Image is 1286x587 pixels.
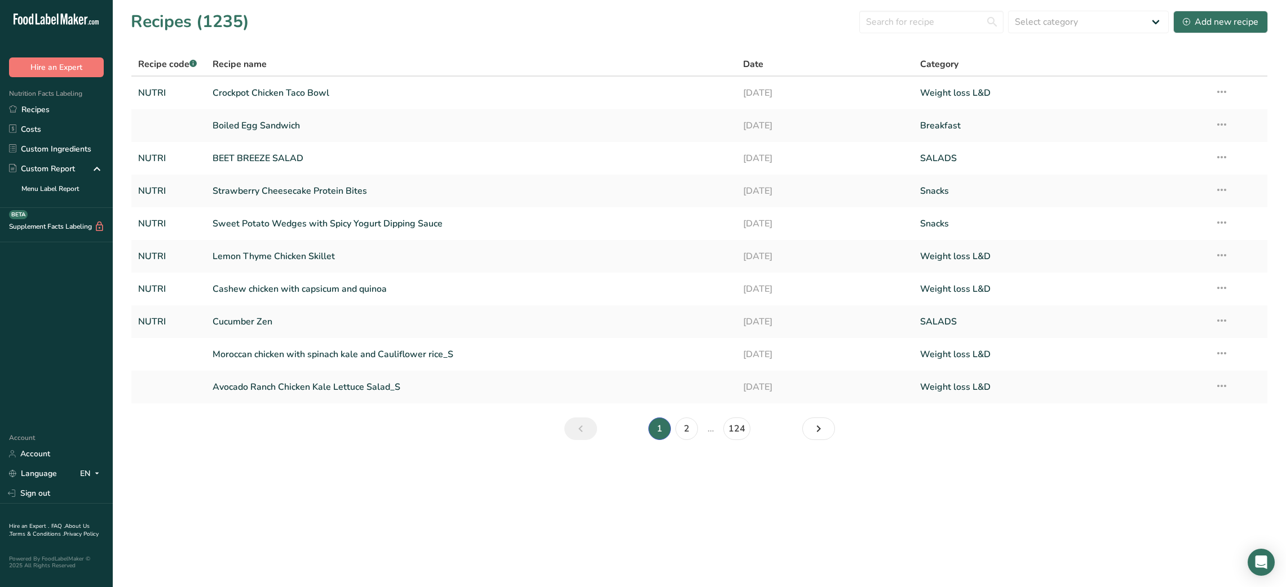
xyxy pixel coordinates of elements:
a: [DATE] [743,310,907,333]
div: BETA [9,210,28,219]
a: Cucumber Zen [213,310,730,333]
input: Search for recipe [859,11,1004,33]
a: NUTRI [138,277,199,301]
a: Boiled Egg Sandwich [213,114,730,137]
a: NUTRI [138,212,199,235]
a: [DATE] [743,114,907,137]
button: Add new recipe [1173,11,1268,33]
button: Hire an Expert [9,57,104,77]
a: Weight loss L&D [920,244,1201,268]
span: Category [920,57,958,71]
a: [DATE] [743,244,907,268]
a: Next page [802,417,835,440]
a: NUTRI [138,244,199,268]
a: Page 2. [675,417,698,440]
a: [DATE] [743,179,907,203]
a: Breakfast [920,114,1201,137]
a: Crockpot Chicken Taco Bowl [213,81,730,105]
a: NUTRI [138,310,199,333]
a: Cashew chicken with capsicum and quinoa [213,277,730,301]
a: Terms & Conditions . [10,530,64,538]
a: BEET BREEZE SALAD [213,146,730,170]
div: Custom Report [9,163,75,175]
a: Weight loss L&D [920,81,1201,105]
h1: Recipes (1235) [131,9,249,34]
span: Recipe code [138,58,197,70]
a: NUTRI [138,179,199,203]
a: Previous page [564,417,597,440]
a: SALADS [920,146,1201,170]
div: Powered By FoodLabelMaker © 2025 All Rights Reserved [9,555,104,569]
a: Avocado Ranch Chicken Kale Lettuce Salad_S [213,375,730,399]
a: Page 124. [723,417,750,440]
a: Snacks [920,179,1201,203]
a: Sweet Potato Wedges with Spicy Yogurt Dipping Sauce [213,212,730,235]
a: Lemon Thyme Chicken Skillet [213,244,730,268]
a: Moroccan chicken with spinach kale and Cauliflower rice_S [213,343,730,366]
a: [DATE] [743,146,907,170]
div: Add new recipe [1183,15,1258,29]
a: About Us . [9,522,90,538]
a: [DATE] [743,343,907,366]
a: Weight loss L&D [920,375,1201,399]
a: NUTRI [138,81,199,105]
div: Open Intercom Messenger [1248,549,1275,576]
a: Weight loss L&D [920,277,1201,301]
a: Language [9,464,57,483]
a: Weight loss L&D [920,343,1201,366]
span: Date [743,57,763,71]
a: Snacks [920,212,1201,235]
a: [DATE] [743,212,907,235]
a: Privacy Policy [64,530,99,538]
a: [DATE] [743,81,907,105]
a: Hire an Expert . [9,522,49,530]
a: SALADS [920,310,1201,333]
div: EN [80,467,104,481]
a: Strawberry Cheesecake Protein Bites [213,179,730,203]
a: NUTRI [138,146,199,170]
a: FAQ . [51,522,65,530]
a: [DATE] [743,277,907,301]
span: Recipe name [213,57,267,71]
a: [DATE] [743,375,907,399]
